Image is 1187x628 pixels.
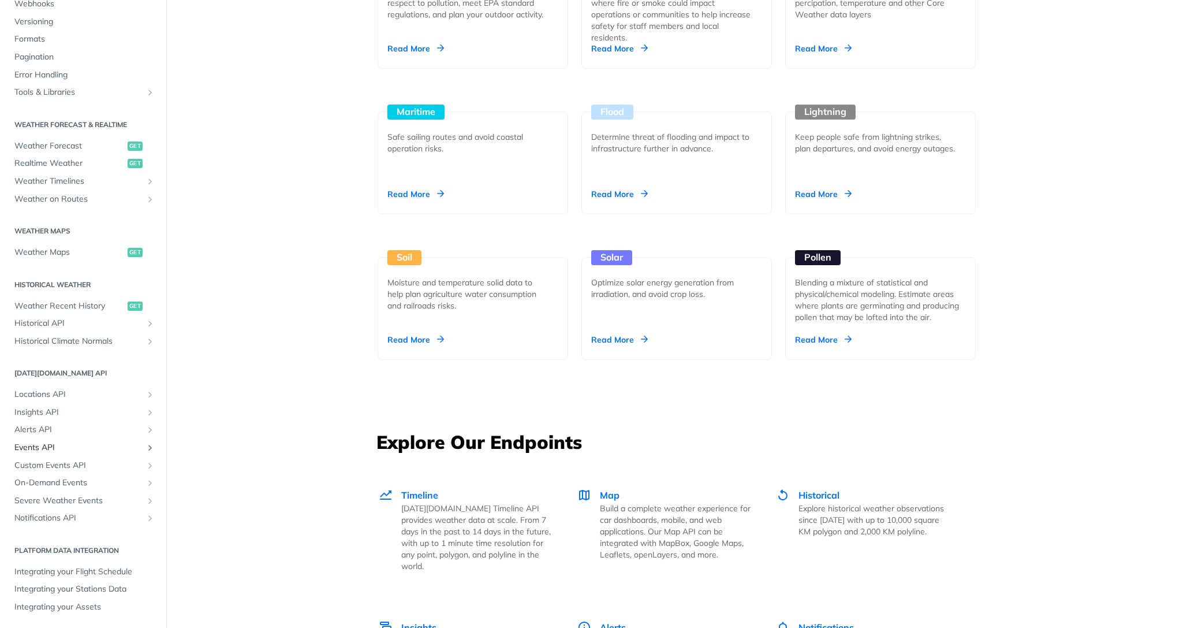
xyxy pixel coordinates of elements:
[9,492,158,510] a: Severe Weather EventsShow subpages for Severe Weather Events
[145,177,155,186] button: Show subpages for Weather Timelines
[577,488,591,502] img: Map
[9,421,158,439] a: Alerts APIShow subpages for Alerts API
[9,13,158,31] a: Versioning
[9,315,158,332] a: Historical APIShow subpages for Historical API
[9,138,158,155] a: Weather Forecastget
[14,584,155,595] span: Integrating your Stations Data
[145,195,155,204] button: Show subpages for Weather on Routes
[14,601,155,613] span: Integrating your Assets
[14,407,143,418] span: Insights API
[14,424,143,436] span: Alerts API
[9,368,158,378] h2: [DATE][DOMAIN_NAME] API
[798,503,949,537] p: Explore historical weather observations since [DATE] with up to 10,000 square KM polygon and 2,00...
[14,300,125,312] span: Weather Recent History
[387,250,421,265] div: Soil
[14,87,143,98] span: Tools & Libraries
[14,566,155,578] span: Integrating your Flight Schedule
[373,214,573,360] a: Soil Moisture and temperature solid data to help plan agriculture water consumption and railroads...
[9,49,158,66] a: Pagination
[128,302,143,311] span: get
[145,390,155,399] button: Show subpages for Locations API
[128,248,143,257] span: get
[401,489,438,501] span: Timeline
[14,176,143,187] span: Weather Timelines
[9,581,158,598] a: Integrating your Stations Data
[14,158,125,169] span: Realtime Weather
[9,545,158,556] h2: Platform DATA integration
[9,191,158,208] a: Weather on RoutesShow subpages for Weather on Routes
[14,194,143,205] span: Weather on Routes
[795,188,852,200] div: Read More
[591,131,753,154] div: Determine threat of flooding and impact to infrastructure further in advance.
[145,88,155,97] button: Show subpages for Tools & Libraries
[9,599,158,616] a: Integrating your Assets
[9,386,158,403] a: Locations APIShow subpages for Locations API
[145,478,155,488] button: Show subpages for On-Demand Events
[798,489,839,501] span: Historical
[763,464,962,596] a: Historical Historical Explore historical weather observations since [DATE] with up to 10,000 squa...
[795,105,856,120] div: Lightning
[145,496,155,506] button: Show subpages for Severe Weather Events
[9,510,158,527] a: Notifications APIShow subpages for Notifications API
[9,474,158,492] a: On-Demand EventsShow subpages for On-Demand Events
[795,131,957,154] div: Keep people safe from lightning strikes, plan departures, and avoid energy outages.
[14,336,143,347] span: Historical Climate Normals
[591,277,753,300] div: Optimize solar energy generation from irradiation, and avoid crop loss.
[378,464,565,596] a: Timeline Timeline [DATE][DOMAIN_NAME] Timeline API provides weather data at scale. From 7 days in...
[591,105,633,120] div: Flood
[14,318,143,329] span: Historical API
[9,333,158,350] a: Historical Climate NormalsShow subpages for Historical Climate Normals
[9,173,158,190] a: Weather TimelinesShow subpages for Weather Timelines
[401,503,552,572] p: [DATE][DOMAIN_NAME] Timeline API provides weather data at scale. From 7 days in the past to 14 da...
[145,337,155,346] button: Show subpages for Historical Climate Normals
[373,69,573,214] a: Maritime Safe sailing routes and avoid coastal operation risks. Read More
[795,250,841,265] div: Pollen
[145,443,155,452] button: Show subpages for Events API
[14,16,155,28] span: Versioning
[9,439,158,456] a: Events APIShow subpages for Events API
[14,51,155,63] span: Pagination
[14,247,125,258] span: Weather Maps
[387,131,549,154] div: Safe sailing routes and avoid coastal operation risks.
[145,408,155,417] button: Show subpages for Insights API
[14,34,155,45] span: Formats
[9,120,158,130] h2: Weather Forecast & realtime
[14,140,125,152] span: Weather Forecast
[14,477,143,489] span: On-Demand Events
[14,495,143,507] span: Severe Weather Events
[9,155,158,172] a: Realtime Weatherget
[9,84,158,101] a: Tools & LibrariesShow subpages for Tools & Libraries
[600,489,619,501] span: Map
[9,66,158,84] a: Error Handling
[376,429,977,455] h3: Explore Our Endpoints
[145,319,155,328] button: Show subpages for Historical API
[9,298,158,315] a: Weather Recent Historyget
[9,563,158,581] a: Integrating your Flight Schedule
[591,188,648,200] div: Read More
[600,503,751,560] p: Build a complete weather experience for car dashboards, mobile, and web applications. Our Map API...
[577,69,777,214] a: Flood Determine threat of flooding and impact to infrastructure further in advance. Read More
[9,280,158,290] h2: Historical Weather
[9,457,158,474] a: Custom Events APIShow subpages for Custom Events API
[591,334,648,345] div: Read More
[795,43,852,54] div: Read More
[128,142,143,151] span: get
[145,514,155,523] button: Show subpages for Notifications API
[591,43,648,54] div: Read More
[14,512,143,524] span: Notifications API
[9,404,158,421] a: Insights APIShow subpages for Insights API
[9,244,158,261] a: Weather Mapsget
[387,105,445,120] div: Maritime
[9,31,158,48] a: Formats
[145,425,155,434] button: Show subpages for Alerts API
[781,214,980,360] a: Pollen Blending a mixture of statistical and physical/chemical modeling. Estimate areas where pla...
[795,334,852,345] div: Read More
[565,464,763,596] a: Map Map Build a complete weather experience for car dashboards, mobile, and web applications. Our...
[387,277,549,311] div: Moisture and temperature solid data to help plan agriculture water consumption and railroads risks.
[577,214,777,360] a: Solar Optimize solar energy generation from irradiation, and avoid crop loss. Read More
[387,334,444,345] div: Read More
[387,188,444,200] div: Read More
[9,226,158,236] h2: Weather Maps
[781,69,980,214] a: Lightning Keep people safe from lightning strikes, plan departures, and avoid energy outages. Rea...
[387,43,444,54] div: Read More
